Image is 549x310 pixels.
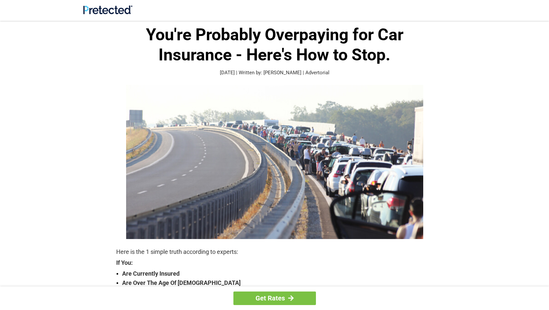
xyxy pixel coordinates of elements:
[83,9,132,16] a: Site Logo
[116,25,433,65] h1: You're Probably Overpaying for Car Insurance - Here's How to Stop.
[83,5,132,14] img: Site Logo
[116,260,433,266] strong: If You:
[122,278,433,288] strong: Are Over The Age Of [DEMOGRAPHIC_DATA]
[233,292,316,305] a: Get Rates
[122,269,433,278] strong: Are Currently Insured
[116,247,433,257] p: Here is the 1 simple truth according to experts:
[116,69,433,77] p: [DATE] | Written by: [PERSON_NAME] | Advertorial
